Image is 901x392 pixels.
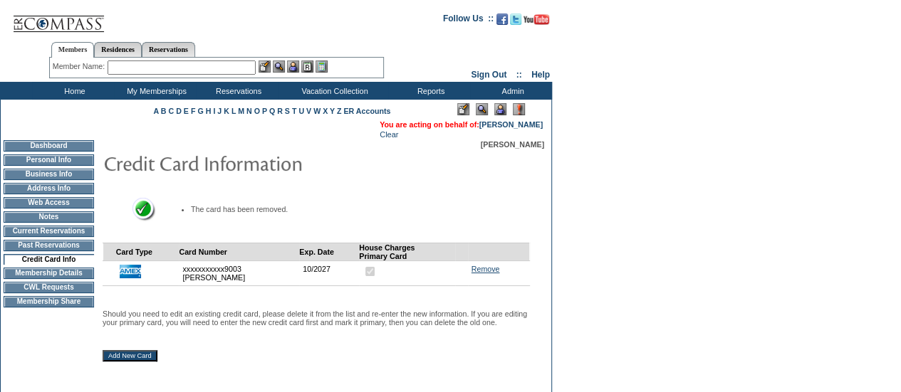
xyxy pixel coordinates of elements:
a: Help [531,70,550,80]
td: Home [32,82,114,100]
img: b_edit.gif [259,60,271,73]
img: View [273,60,285,73]
a: D [176,107,182,115]
a: C [168,107,174,115]
a: [PERSON_NAME] [479,120,543,129]
a: H [206,107,212,115]
a: Remove [472,265,500,273]
a: E [184,107,189,115]
a: I [213,107,215,115]
span: :: [516,70,522,80]
a: T [292,107,297,115]
td: Personal Info [4,154,94,166]
td: Address Info [4,183,94,194]
input: Add New Card [103,350,157,361]
td: Reservations [196,82,278,100]
a: P [262,107,267,115]
span: You are acting on behalf of: [380,120,543,129]
a: S [285,107,290,115]
a: M [238,107,244,115]
td: Card Number [179,243,299,260]
td: Card Type [116,243,179,260]
a: V [306,107,311,115]
a: O [254,107,260,115]
td: Membership Details [4,267,94,279]
td: xxxxxxxxxxx9003 [PERSON_NAME] [179,260,299,285]
img: Become our fan on Facebook [496,14,508,25]
td: Web Access [4,197,94,208]
a: A [154,107,159,115]
a: ER Accounts [343,107,390,115]
td: Past Reservations [4,240,94,251]
p: Should you need to edit an existing credit card, please delete it from the list and re-enter the ... [103,309,530,327]
a: U [298,107,304,115]
a: Residences [94,42,142,57]
td: Vacation Collection [278,82,388,100]
a: N [246,107,252,115]
td: 10/2027 [299,260,359,285]
td: Current Reservations [4,226,94,237]
a: Reservations [142,42,195,57]
img: icon_cc_amex.gif [120,265,141,278]
a: W [313,107,321,115]
td: Follow Us :: [443,12,494,29]
a: Sign Out [471,70,506,80]
img: Compass Home [12,4,105,33]
a: B [161,107,167,115]
td: Exp. Date [299,243,359,260]
li: The card has been removed. [191,205,531,213]
a: Become our fan on Facebook [496,18,508,26]
span: [PERSON_NAME] [481,140,544,149]
a: L [231,107,236,115]
a: G [197,107,203,115]
a: X [323,107,328,115]
a: R [277,107,283,115]
a: Q [269,107,275,115]
a: K [224,107,229,115]
img: Impersonate [494,103,506,115]
td: CWL Requests [4,282,94,293]
a: F [191,107,196,115]
img: View Mode [476,103,488,115]
td: Membership Share [4,296,94,307]
a: J [217,107,222,115]
td: Notes [4,211,94,223]
a: Subscribe to our YouTube Channel [524,18,549,26]
img: Success Message [123,198,155,221]
div: Member Name: [53,60,108,73]
a: Members [51,42,95,58]
td: Business Info [4,169,94,180]
img: Impersonate [287,60,299,73]
td: Dashboard [4,140,94,152]
td: Credit Card Info [4,254,94,265]
img: Follow us on Twitter [510,14,521,25]
a: Follow us on Twitter [510,18,521,26]
td: My Memberships [114,82,196,100]
img: Subscribe to our YouTube Channel [524,14,549,25]
img: pgTtlCreditCardInfo.gif [103,149,388,177]
img: Log Concern/Member Elevation [513,103,525,115]
td: Admin [470,82,552,100]
img: Edit Mode [457,103,469,115]
td: Reports [388,82,470,100]
a: Z [337,107,342,115]
a: Y [330,107,335,115]
td: House Charges Primary Card [359,243,455,260]
img: b_calculator.gif [316,60,328,73]
img: Reservations [301,60,313,73]
a: Clear [380,130,398,139]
